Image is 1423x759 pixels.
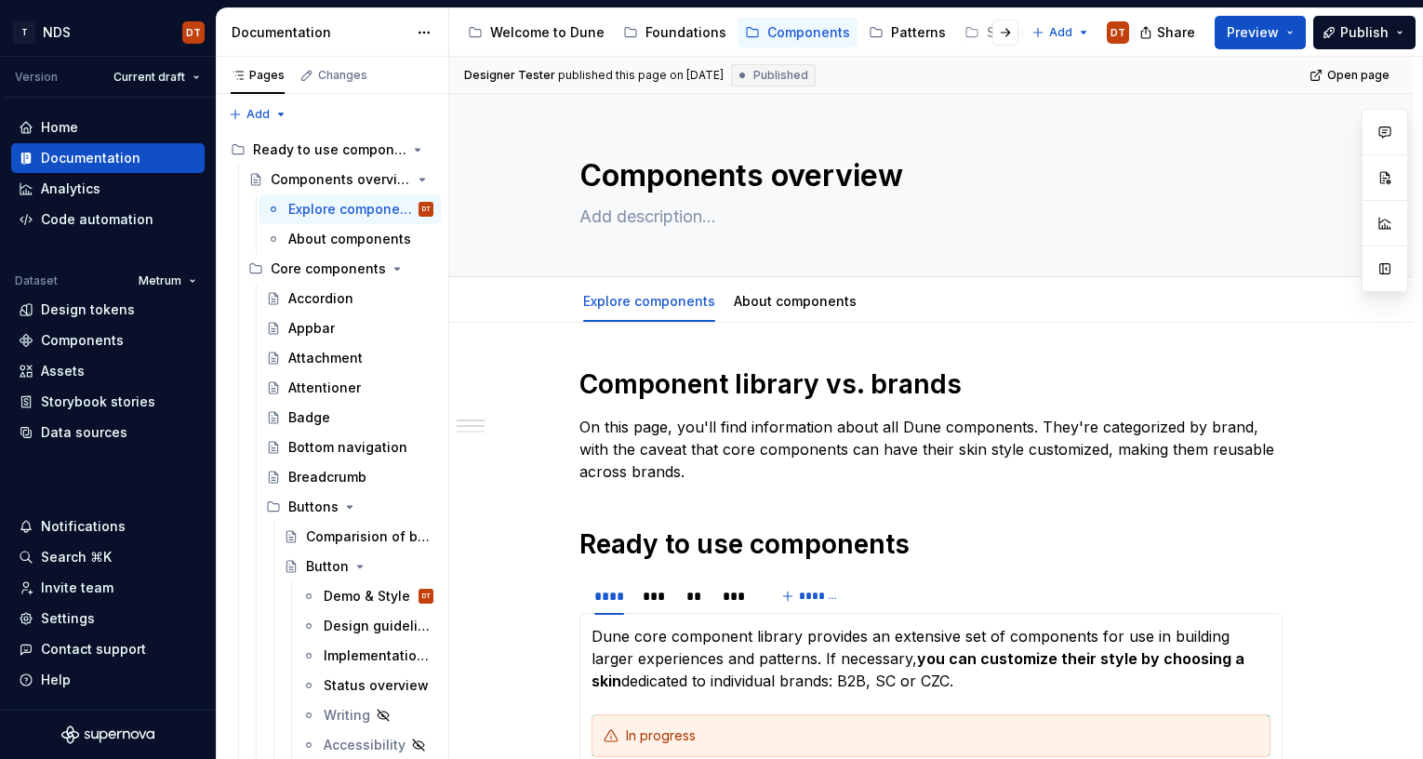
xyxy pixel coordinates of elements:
div: Implementation guidelines [324,646,430,665]
a: Components overview [241,165,441,194]
span: Metrum [139,273,181,288]
a: Writing [294,700,441,730]
a: Appbar [259,313,441,343]
h1: Ready to use components [579,527,1283,561]
div: Page tree [460,14,1022,51]
strong: you can customize their style by choosing a skin [592,649,1248,690]
div: Dataset [15,273,58,288]
div: Analytics [41,180,100,198]
div: Core components [271,260,386,278]
div: published this page on [DATE] [558,68,724,83]
a: Foundations [616,18,734,47]
a: Documentation [11,143,205,173]
a: Accordion [259,284,441,313]
textarea: Components overview [576,153,1279,198]
a: Welcome to Dune [460,18,612,47]
button: Current draft [105,64,208,90]
div: Buttons [259,492,441,522]
div: Search ⌘K [41,548,112,566]
button: Publish [1313,16,1416,49]
div: Breadcrumb [288,468,366,486]
div: Attachment [288,349,363,367]
div: Assets [41,362,85,380]
div: Status overview [324,676,429,695]
button: Share [1130,16,1207,49]
p: Dune core component library provides an extensive set of components for use in building larger ex... [592,625,1270,692]
div: DT [186,25,201,40]
span: Add [246,107,270,122]
a: Attachment [259,343,441,373]
a: Badge [259,403,441,433]
div: Accessibility [324,736,406,754]
a: Bottom navigation [259,433,441,462]
button: Add [223,101,293,127]
div: About components [288,230,411,248]
a: Invite team [11,573,205,603]
a: Components [11,326,205,355]
a: Data sources [11,418,205,447]
div: Buttons [288,498,339,516]
a: Attentioner [259,373,441,403]
div: Pages [231,68,285,83]
div: Documentation [232,23,407,42]
div: Contact support [41,640,146,659]
div: DT [422,200,431,219]
div: Patterns [891,23,946,42]
span: Open page [1327,68,1390,83]
button: Metrum [130,268,205,294]
a: Comparision of buttons [276,522,441,552]
div: Button [306,557,349,576]
div: Data sources [41,423,127,442]
span: Current draft [113,70,185,85]
a: Home [11,113,205,142]
div: Components overview [271,170,411,189]
div: Design guidelines [324,617,430,635]
a: Button [276,552,441,581]
div: Appbar [288,319,335,338]
a: Assets [11,356,205,386]
h1: Component library vs. brands [579,367,1283,401]
div: Accordion [288,289,353,308]
a: Storybook stories [11,387,205,417]
div: Badge [288,408,330,427]
a: Open page [1304,62,1398,88]
span: Share [1157,23,1195,42]
div: Bottom navigation [288,438,407,457]
button: Notifications [11,512,205,541]
button: Contact support [11,634,205,664]
a: Demo & StyleDT [294,581,441,611]
div: Comparision of buttons [306,527,430,546]
div: Settings [41,609,95,628]
a: Explore componentsDT [259,194,441,224]
a: Analytics [11,174,205,204]
div: Writing [324,706,370,725]
a: Components [738,18,858,47]
div: Components [41,331,124,350]
div: T [13,21,35,44]
a: Design tokens [11,295,205,325]
div: In progress [626,726,1258,745]
p: On this page, you'll find information about all Dune components. They're categorized by brand, wi... [579,416,1283,483]
div: Storybook stories [41,393,155,411]
button: Help [11,665,205,695]
a: About components [259,224,441,254]
div: DT [1110,25,1125,40]
a: Breadcrumb [259,462,441,492]
div: Explore components [576,281,723,320]
div: DT [422,587,431,606]
div: Ready to use components [253,140,406,159]
div: Home [41,118,78,137]
div: Core components [241,254,441,284]
div: Design tokens [41,300,135,319]
div: Explore components [288,200,415,219]
div: Documentation [41,149,140,167]
button: Search ⌘K [11,542,205,572]
svg: Supernova Logo [61,726,154,744]
a: Patterns [861,18,953,47]
button: Add [1026,20,1096,46]
span: Designer Tester [464,68,555,83]
div: Foundations [645,23,726,42]
div: Code automation [41,210,153,229]
div: Demo & Style [324,587,410,606]
div: Notifications [41,517,126,536]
